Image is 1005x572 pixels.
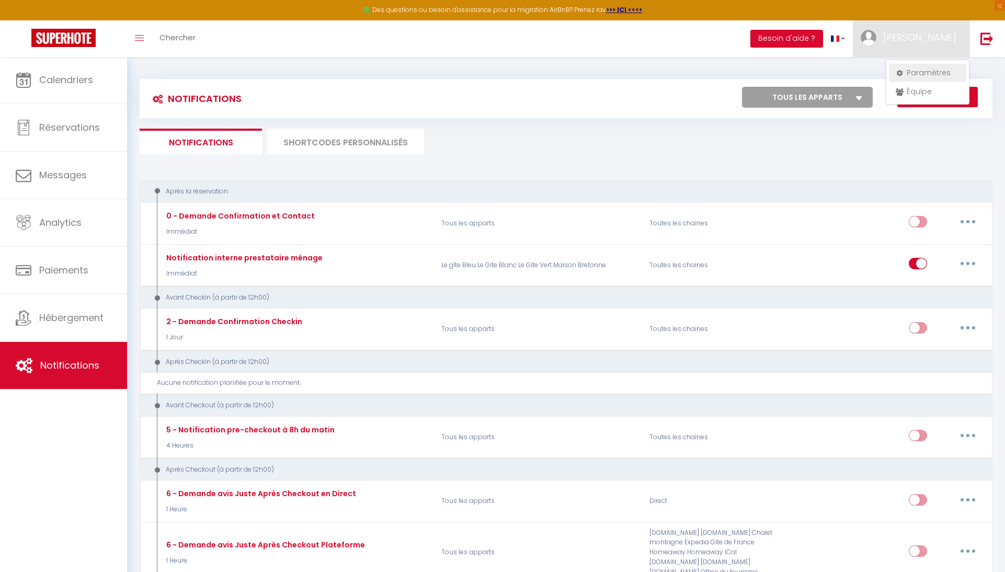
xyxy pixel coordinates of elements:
span: Calendriers [39,73,93,86]
div: Après la réservation [150,187,966,197]
p: 1 Jour [164,333,302,342]
p: Tous les apparts [435,314,643,345]
a: Chercher [152,20,203,57]
p: Immédiat [164,227,315,237]
div: 6 - Demande avis Juste Après Checkout en Direct [164,488,356,499]
button: Besoin d'aide ? [750,30,823,48]
div: Direct [643,486,782,517]
span: [PERSON_NAME] [883,31,956,44]
p: 1 Heure [164,556,365,566]
span: Réservations [39,121,100,134]
li: SHORTCODES PERSONNALISÉS [267,129,424,154]
div: 2 - Demande Confirmation Checkin [164,316,302,327]
span: Hébergement [39,311,104,324]
img: Super Booking [31,29,96,47]
p: 4 Heures [164,441,335,451]
div: Notification interne prestataire ménage [164,252,323,264]
img: ... [861,30,876,45]
li: Notifications [140,129,262,154]
span: Chercher [159,32,196,43]
div: 6 - Demande avis Juste Après Checkout Plateforme [164,539,365,551]
div: Avant Checkout (à partir de 12h00) [150,401,966,410]
p: Immédiat [164,269,323,279]
p: 1 Heure [164,505,356,514]
p: Tous les apparts [435,422,643,452]
div: Avant Checkin (à partir de 12h00) [150,293,966,303]
div: Toutes les chaines [643,250,782,280]
div: Toutes les chaines [643,208,782,238]
span: Messages [39,168,87,181]
p: Tous les apparts [435,486,643,517]
div: 5 - Notification pre-checkout à 8h du matin [164,424,335,436]
span: Paiements [39,264,88,277]
div: Après Checkout (à partir de 12h00) [150,465,966,475]
div: Toutes les chaines [643,422,782,452]
h3: Notifications [147,87,242,110]
a: Équipe [889,83,966,100]
img: logout [980,32,993,45]
a: >>> ICI <<<< [606,5,643,14]
span: Analytics [39,216,82,229]
div: Toutes les chaines [643,314,782,345]
div: Aucune notification planifiée pour le moment. [157,378,983,388]
span: Notifications [40,359,99,372]
a: ... [PERSON_NAME] [853,20,969,57]
div: 0 - Demande Confirmation et Contact [164,210,315,222]
p: Le gîte Bleu Le Gite Blanc Le Gite Vert Maison Bretonne [435,250,643,280]
div: Après Checkin (à partir de 12h00) [150,357,966,367]
a: Paramètres [889,64,966,82]
p: Tous les apparts [435,208,643,238]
